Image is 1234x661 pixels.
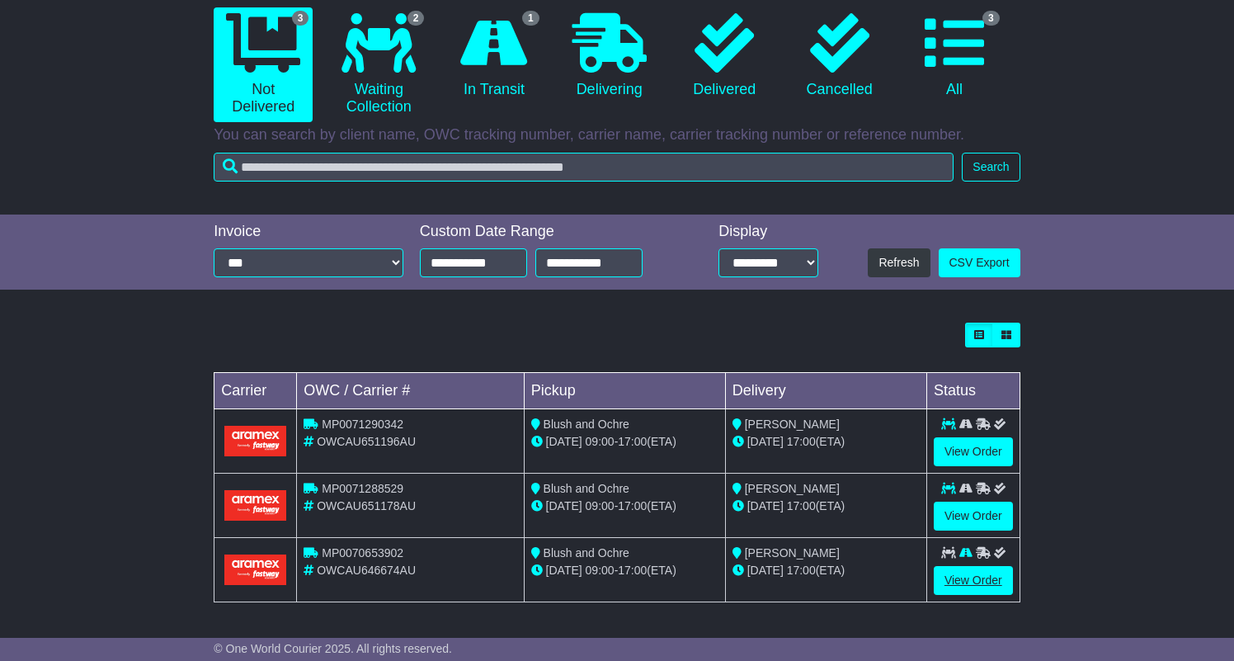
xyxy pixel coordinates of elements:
[544,546,629,559] span: Blush and Ochre
[546,499,582,512] span: [DATE]
[317,435,416,448] span: OWCAU651196AU
[322,482,403,495] span: MP0071288529
[214,223,403,241] div: Invoice
[934,437,1013,466] a: View Order
[747,499,784,512] span: [DATE]
[618,435,647,448] span: 17:00
[292,11,309,26] span: 3
[214,373,297,409] td: Carrier
[745,482,840,495] span: [PERSON_NAME]
[790,7,888,105] a: Cancelled
[546,435,582,448] span: [DATE]
[544,418,629,431] span: Blush and Ochre
[317,564,416,577] span: OWCAU646674AU
[531,562,718,579] div: - (ETA)
[962,153,1020,182] button: Search
[732,498,920,515] div: (ETA)
[732,562,920,579] div: (ETA)
[926,373,1020,409] td: Status
[224,555,286,585] img: Aramex.png
[214,126,1020,144] p: You can search by client name, OWC tracking number, carrier name, carrier tracking number or refe...
[787,564,816,577] span: 17:00
[618,499,647,512] span: 17:00
[732,433,920,451] div: (ETA)
[586,564,615,577] span: 09:00
[939,248,1020,277] a: CSV Export
[531,433,718,451] div: - (ETA)
[745,546,840,559] span: [PERSON_NAME]
[982,11,1000,26] span: 3
[322,418,403,431] span: MP0071290342
[546,564,582,577] span: [DATE]
[618,564,647,577] span: 17:00
[214,642,452,655] span: © One World Courier 2025. All rights reserved.
[787,499,816,512] span: 17:00
[586,499,615,512] span: 09:00
[329,7,428,122] a: 2 Waiting Collection
[745,418,840,431] span: [PERSON_NAME]
[445,7,543,105] a: 1 In Transit
[214,7,313,122] a: 3 Not Delivered
[224,426,286,456] img: Aramex.png
[420,223,677,241] div: Custom Date Range
[747,435,784,448] span: [DATE]
[676,7,774,105] a: Delivered
[787,435,816,448] span: 17:00
[868,248,930,277] button: Refresh
[407,11,425,26] span: 2
[725,373,926,409] td: Delivery
[531,498,718,515] div: - (ETA)
[934,566,1013,595] a: View Order
[544,482,629,495] span: Blush and Ochre
[905,7,1003,105] a: 3 All
[560,7,659,105] a: Delivering
[297,373,524,409] td: OWC / Carrier #
[317,499,416,512] span: OWCAU651178AU
[524,373,725,409] td: Pickup
[522,11,539,26] span: 1
[934,502,1013,531] a: View Order
[747,564,784,577] span: [DATE]
[718,223,818,241] div: Display
[322,546,403,559] span: MP0070653902
[224,490,286,521] img: Aramex.png
[586,435,615,448] span: 09:00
